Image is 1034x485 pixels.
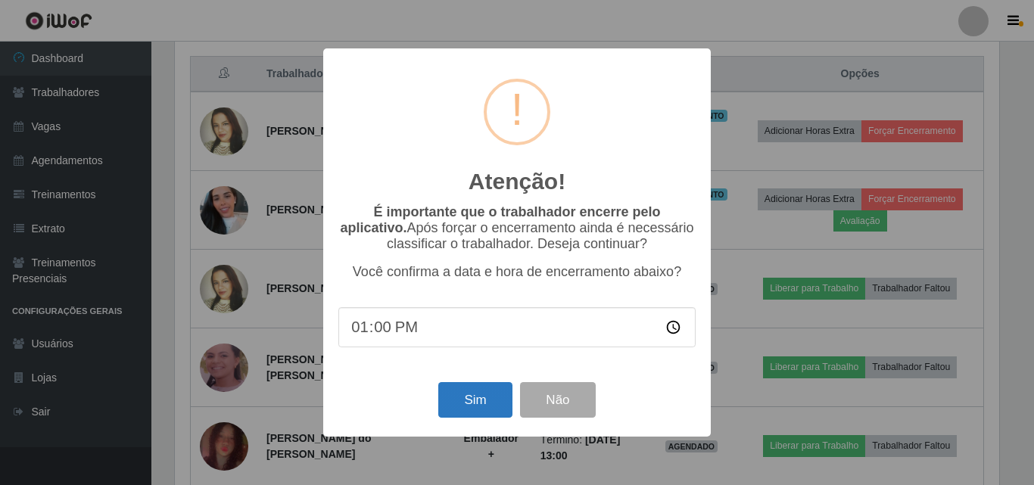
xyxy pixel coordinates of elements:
[520,382,595,418] button: Não
[340,204,660,235] b: É importante que o trabalhador encerre pelo aplicativo.
[338,204,696,252] p: Após forçar o encerramento ainda é necessário classificar o trabalhador. Deseja continuar?
[438,382,512,418] button: Sim
[338,264,696,280] p: Você confirma a data e hora de encerramento abaixo?
[469,168,565,195] h2: Atenção!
